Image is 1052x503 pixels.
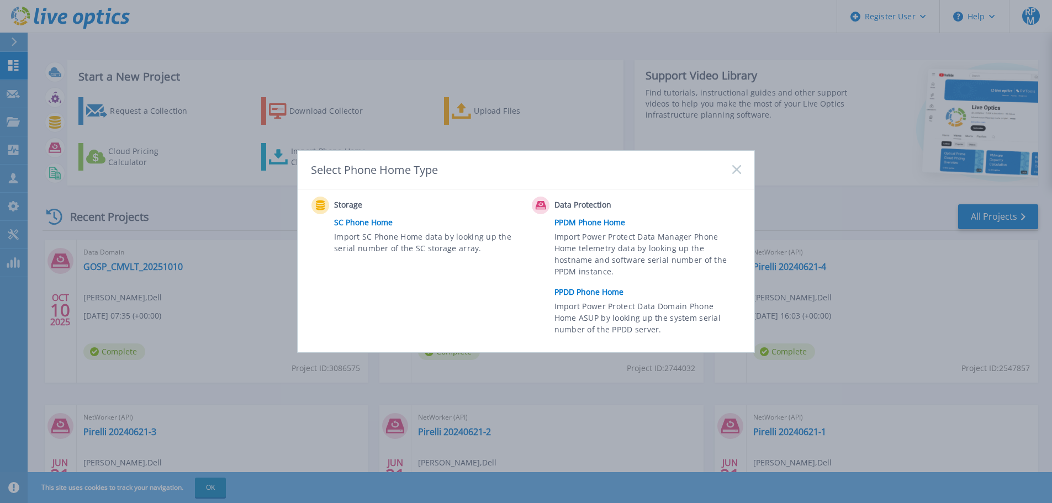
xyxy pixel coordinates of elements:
span: Data Protection [554,199,664,212]
div: Select Phone Home Type [311,162,439,177]
span: Import Power Protect Data Domain Phone Home ASUP by looking up the system serial number of the PP... [554,300,738,338]
a: PPDM Phone Home [554,214,747,231]
span: Storage [334,199,444,212]
span: Import Power Protect Data Manager Phone Home telemetry data by looking up the hostname and softwa... [554,231,738,282]
span: Import SC Phone Home data by looking up the serial number of the SC storage array. [334,231,518,256]
a: SC Phone Home [334,214,526,231]
a: PPDD Phone Home [554,284,747,300]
